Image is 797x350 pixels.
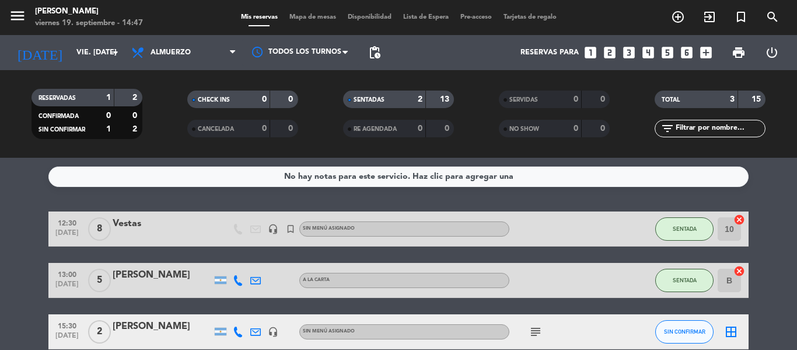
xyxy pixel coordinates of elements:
div: LOG OUT [755,35,788,70]
div: Vestas [113,216,212,231]
i: looks_6 [679,45,694,60]
span: Reservas para [520,48,579,57]
i: headset_mic [268,224,278,234]
span: [DATE] [53,229,82,242]
i: arrow_drop_down [109,46,123,60]
div: [PERSON_NAME] [113,268,212,283]
strong: 2 [132,125,139,133]
strong: 0 [262,124,267,133]
i: cancel [733,214,745,226]
span: Lista de Espera [397,14,455,20]
strong: 0 [574,95,578,103]
button: SIN CONFIRMAR [655,320,714,344]
strong: 0 [288,124,295,133]
span: Mapa de mesas [284,14,342,20]
strong: 2 [132,93,139,102]
i: add_circle_outline [671,10,685,24]
span: Sin menú asignado [303,329,355,334]
span: A LA CARTA [303,278,330,282]
span: RESERVADAS [39,95,76,101]
div: [PERSON_NAME] [113,319,212,334]
strong: 0 [106,112,111,120]
div: viernes 19. septiembre - 14:47 [35,18,143,29]
i: looks_5 [660,45,675,60]
i: add_box [698,45,714,60]
span: TOTAL [662,97,680,103]
button: menu [9,7,26,29]
i: headset_mic [268,327,278,337]
span: Almuerzo [151,48,191,57]
span: SIN CONFIRMAR [39,127,85,133]
span: 12:30 [53,216,82,229]
strong: 0 [600,124,607,133]
span: CHECK INS [198,97,230,103]
span: 15:30 [53,318,82,332]
i: cancel [733,265,745,277]
i: border_all [724,325,738,339]
strong: 0 [445,124,452,133]
i: power_settings_new [765,46,779,60]
span: Pre-acceso [455,14,498,20]
i: turned_in_not [734,10,748,24]
strong: 1 [106,125,111,133]
span: [DATE] [53,332,82,345]
i: exit_to_app [702,10,716,24]
span: pending_actions [368,46,382,60]
span: SENTADA [673,226,697,232]
span: SIN CONFIRMAR [664,328,705,335]
i: menu [9,7,26,25]
strong: 15 [751,95,763,103]
div: [PERSON_NAME] [35,6,143,18]
strong: 0 [418,124,422,133]
span: CANCELADA [198,126,234,132]
span: SERVIDAS [509,97,538,103]
strong: 13 [440,95,452,103]
span: print [732,46,746,60]
span: 2 [88,320,111,344]
i: looks_3 [621,45,637,60]
i: looks_one [583,45,598,60]
span: SENTADAS [354,97,384,103]
i: filter_list [660,122,674,136]
button: SENTADA [655,269,714,292]
i: subject [529,325,543,339]
strong: 1 [106,93,111,102]
i: looks_4 [641,45,656,60]
input: Filtrar por nombre... [674,122,765,135]
span: 13:00 [53,267,82,280]
strong: 0 [262,95,267,103]
strong: 0 [600,95,607,103]
span: Mis reservas [235,14,284,20]
span: 5 [88,269,111,292]
strong: 0 [288,95,295,103]
span: NO SHOW [509,126,539,132]
span: [DATE] [53,280,82,294]
strong: 3 [730,95,735,103]
strong: 0 [574,124,578,133]
strong: 2 [418,95,422,103]
span: 8 [88,217,111,241]
span: SENTADA [673,277,697,283]
div: No hay notas para este servicio. Haz clic para agregar una [284,170,513,183]
i: looks_two [602,45,617,60]
i: turned_in_not [285,224,296,234]
i: [DATE] [9,40,71,65]
span: Sin menú asignado [303,226,355,231]
span: Disponibilidad [342,14,397,20]
span: CONFIRMADA [39,113,79,119]
span: RE AGENDADA [354,126,397,132]
strong: 0 [132,112,139,120]
button: SENTADA [655,217,714,241]
i: search [765,10,779,24]
span: Tarjetas de regalo [498,14,562,20]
